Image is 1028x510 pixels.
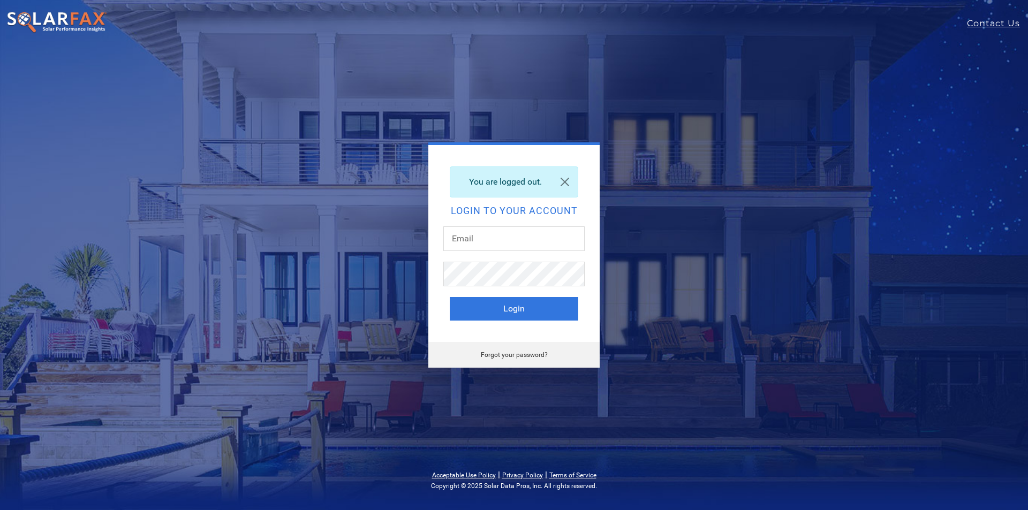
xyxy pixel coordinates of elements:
[552,167,578,197] a: Close
[481,351,548,359] a: Forgot your password?
[545,469,547,479] span: |
[432,471,496,479] a: Acceptable Use Policy
[450,166,578,197] div: You are logged out.
[967,17,1028,30] a: Contact Us
[450,297,578,321] button: Login
[549,471,596,479] a: Terms of Service
[443,226,585,251] input: Email
[6,11,107,34] img: SolarFax
[498,469,500,479] span: |
[502,471,543,479] a: Privacy Policy
[450,206,578,216] h2: Login to your account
